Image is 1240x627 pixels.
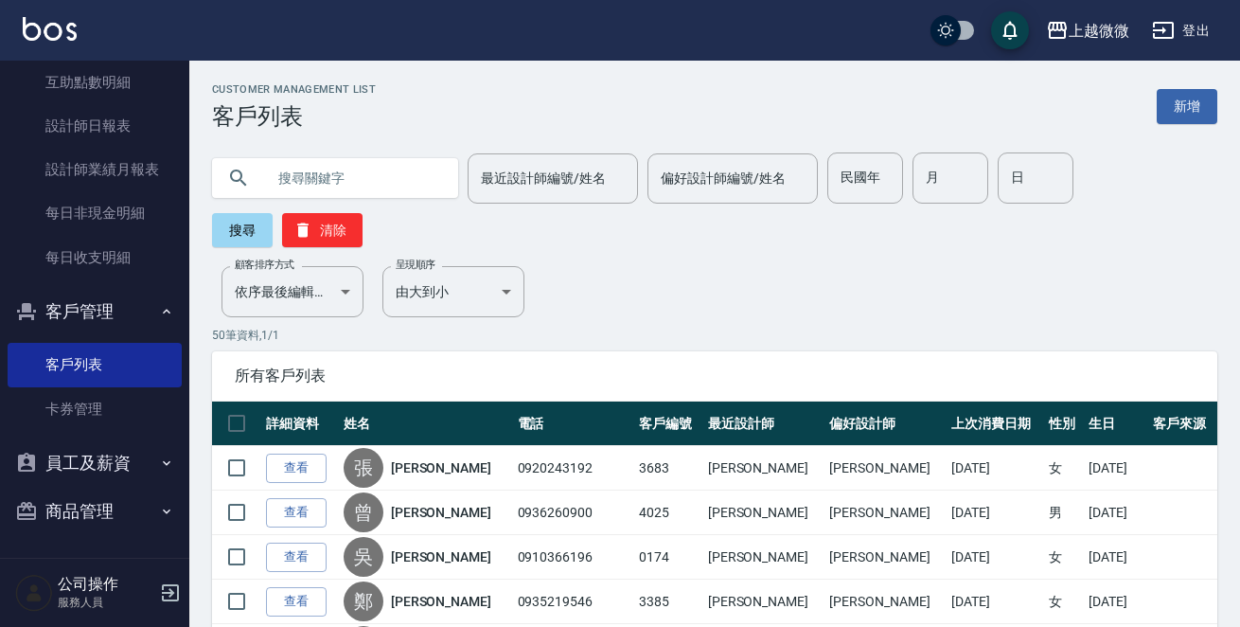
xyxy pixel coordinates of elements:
[8,61,182,104] a: 互助點數明細
[947,491,1045,535] td: [DATE]
[8,387,182,431] a: 卡券管理
[8,439,182,488] button: 員工及薪資
[396,258,435,272] label: 呈現順序
[1044,402,1084,446] th: 性別
[634,580,703,624] td: 3385
[391,592,491,611] a: [PERSON_NAME]
[391,547,491,566] a: [PERSON_NAME]
[513,446,635,491] td: 0920243192
[8,236,182,279] a: 每日收支明細
[1044,535,1084,580] td: 女
[513,491,635,535] td: 0936260900
[703,446,825,491] td: [PERSON_NAME]
[266,543,327,572] a: 查看
[513,580,635,624] td: 0935219546
[634,535,703,580] td: 0174
[221,266,363,317] div: 依序最後編輯時間
[212,83,376,96] h2: Customer Management List
[947,580,1045,624] td: [DATE]
[212,327,1217,344] p: 50 筆資料, 1 / 1
[703,491,825,535] td: [PERSON_NAME]
[8,148,182,191] a: 設計師業績月報表
[1144,13,1217,48] button: 登出
[634,491,703,535] td: 4025
[1044,491,1084,535] td: 男
[58,575,154,594] h5: 公司操作
[1084,402,1148,446] th: 生日
[1084,535,1148,580] td: [DATE]
[634,402,703,446] th: 客戶編號
[703,580,825,624] td: [PERSON_NAME]
[1084,446,1148,491] td: [DATE]
[703,402,825,446] th: 最近設計師
[23,17,77,41] img: Logo
[344,448,383,488] div: 張
[824,402,947,446] th: 偏好設計師
[235,258,294,272] label: 顧客排序方式
[1038,11,1137,50] button: 上越微微
[513,535,635,580] td: 0910366196
[235,367,1195,385] span: 所有客戶列表
[947,402,1045,446] th: 上次消費日期
[824,446,947,491] td: [PERSON_NAME]
[634,446,703,491] td: 3683
[212,213,273,247] button: 搜尋
[991,11,1029,49] button: save
[15,574,53,612] img: Person
[824,491,947,535] td: [PERSON_NAME]
[947,535,1045,580] td: [DATE]
[265,152,443,204] input: 搜尋關鍵字
[1084,491,1148,535] td: [DATE]
[8,104,182,148] a: 設計師日報表
[344,493,383,532] div: 曾
[261,402,339,446] th: 詳細資料
[1044,446,1084,491] td: 女
[513,402,635,446] th: 電話
[391,503,491,522] a: [PERSON_NAME]
[1069,19,1129,43] div: 上越微微
[212,103,376,130] h3: 客戶列表
[1157,89,1217,124] a: 新增
[824,580,947,624] td: [PERSON_NAME]
[391,458,491,477] a: [PERSON_NAME]
[339,402,513,446] th: 姓名
[703,535,825,580] td: [PERSON_NAME]
[824,535,947,580] td: [PERSON_NAME]
[266,587,327,617] a: 查看
[8,343,182,386] a: 客戶列表
[282,213,363,247] button: 清除
[8,191,182,235] a: 每日非現金明細
[344,582,383,621] div: 鄭
[8,487,182,536] button: 商品管理
[382,266,524,317] div: 由大到小
[1084,580,1148,624] td: [DATE]
[344,537,383,577] div: 吳
[947,446,1045,491] td: [DATE]
[58,594,154,611] p: 服務人員
[266,498,327,528] a: 查看
[266,454,327,483] a: 查看
[8,287,182,336] button: 客戶管理
[1044,580,1084,624] td: 女
[1148,402,1217,446] th: 客戶來源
